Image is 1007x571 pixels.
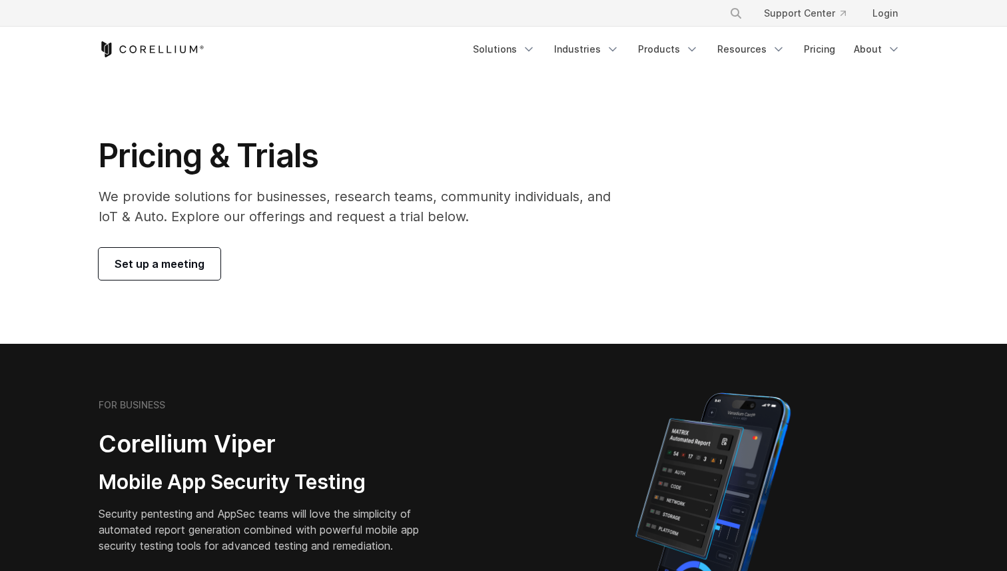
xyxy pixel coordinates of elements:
a: Support Center [753,1,856,25]
h1: Pricing & Trials [99,136,629,176]
div: Navigation Menu [713,1,908,25]
a: About [846,37,908,61]
h3: Mobile App Security Testing [99,470,440,495]
a: Set up a meeting [99,248,220,280]
div: Navigation Menu [465,37,908,61]
span: Set up a meeting [115,256,204,272]
a: Solutions [465,37,543,61]
button: Search [724,1,748,25]
a: Pricing [796,37,843,61]
p: Security pentesting and AppSec teams will love the simplicity of automated report generation comb... [99,506,440,554]
a: Corellium Home [99,41,204,57]
h6: FOR BUSINESS [99,399,165,411]
a: Resources [709,37,793,61]
h2: Corellium Viper [99,429,440,459]
p: We provide solutions for businesses, research teams, community individuals, and IoT & Auto. Explo... [99,187,629,227]
a: Products [630,37,707,61]
a: Login [862,1,908,25]
a: Industries [546,37,627,61]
